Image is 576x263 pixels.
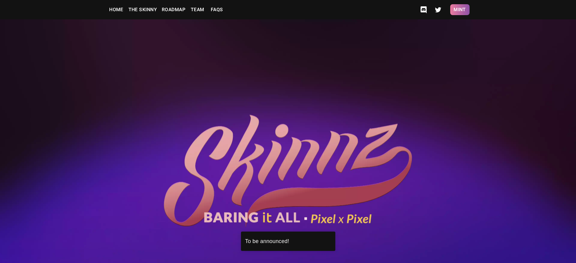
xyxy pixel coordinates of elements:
[107,4,126,16] a: Home
[207,4,226,16] a: FAQs
[159,4,188,16] a: Roadmap
[126,4,160,16] a: The Skinny
[188,4,207,16] a: Team
[245,237,331,245] div: To be announced!
[450,4,470,15] button: Mint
